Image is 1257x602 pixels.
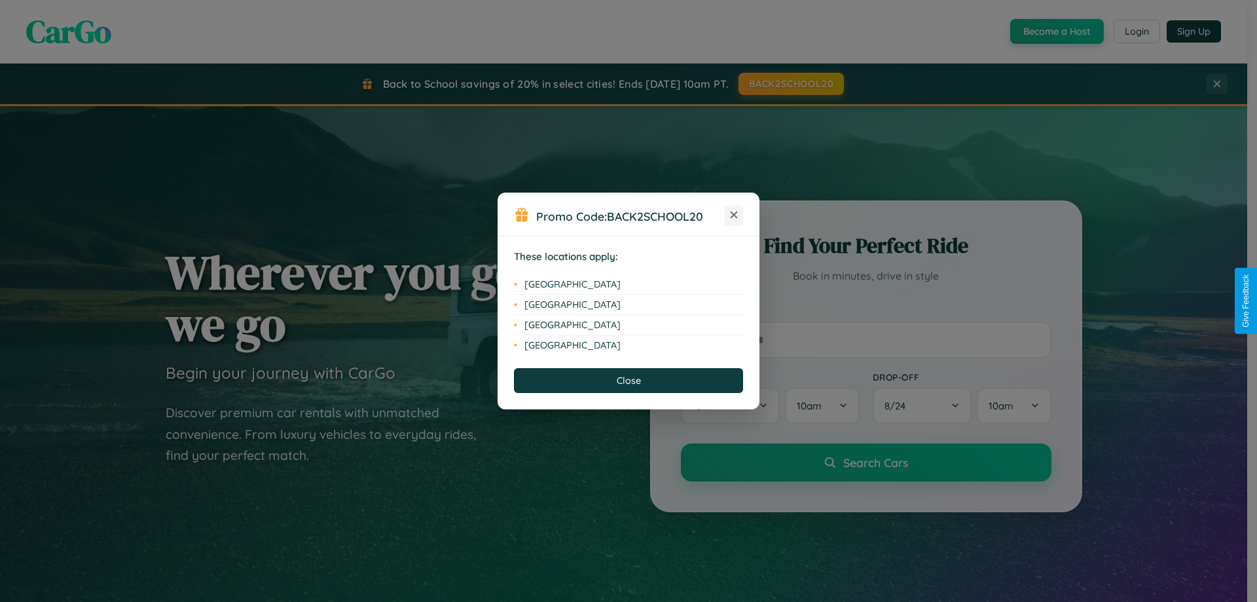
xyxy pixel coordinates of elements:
h3: Promo Code: [536,209,725,223]
li: [GEOGRAPHIC_DATA] [514,295,743,315]
div: Give Feedback [1241,274,1250,328]
li: [GEOGRAPHIC_DATA] [514,315,743,335]
li: [GEOGRAPHIC_DATA] [514,274,743,295]
li: [GEOGRAPHIC_DATA] [514,335,743,355]
b: BACK2SCHOOL20 [607,209,703,223]
strong: These locations apply: [514,250,618,263]
button: Close [514,368,743,393]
